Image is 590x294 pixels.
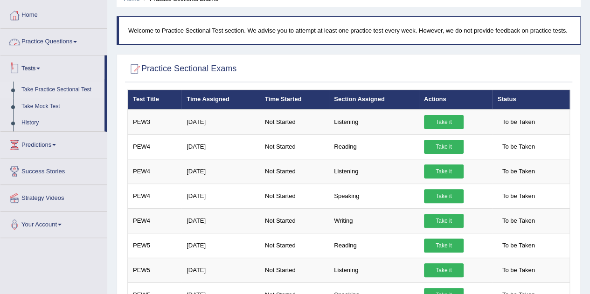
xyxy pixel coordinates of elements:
span: To be Taken [498,140,540,154]
th: Section Assigned [329,90,419,109]
td: PEW5 [128,258,182,282]
span: To be Taken [498,239,540,253]
a: Practice Questions [0,29,107,52]
td: Listening [329,109,419,135]
p: Welcome to Practice Sectional Test section. We advise you to attempt at least one practice test e... [128,26,571,35]
td: [DATE] [181,159,260,184]
td: PEW4 [128,208,182,233]
span: To be Taken [498,189,540,203]
th: Test Title [128,90,182,109]
a: Strategy Videos [0,185,107,208]
td: PEW5 [128,233,182,258]
td: PEW3 [128,109,182,135]
a: Home [0,2,107,26]
td: Not Started [260,258,329,282]
a: Take it [424,140,464,154]
td: [DATE] [181,233,260,258]
th: Time Assigned [181,90,260,109]
td: [DATE] [181,109,260,135]
a: Take Mock Test [17,98,104,115]
a: Take it [424,115,464,129]
a: Success Stories [0,158,107,182]
th: Actions [419,90,493,109]
td: Listening [329,159,419,184]
a: Take it [424,263,464,277]
span: To be Taken [498,263,540,277]
td: Not Started [260,159,329,184]
a: Take it [424,164,464,178]
a: Tests [0,55,104,79]
td: [DATE] [181,134,260,159]
td: PEW4 [128,184,182,208]
a: History [17,115,104,131]
a: Your Account [0,212,107,235]
a: Take it [424,214,464,228]
th: Time Started [260,90,329,109]
td: Writing [329,208,419,233]
h2: Practice Sectional Exams [127,62,236,76]
span: To be Taken [498,115,540,129]
td: Not Started [260,233,329,258]
td: [DATE] [181,184,260,208]
td: Listening [329,258,419,282]
td: PEW4 [128,159,182,184]
a: Take it [424,189,464,203]
td: Not Started [260,208,329,233]
span: To be Taken [498,164,540,178]
td: Not Started [260,134,329,159]
a: Take it [424,239,464,253]
td: [DATE] [181,208,260,233]
td: [DATE] [181,258,260,282]
td: Not Started [260,184,329,208]
span: To be Taken [498,214,540,228]
th: Status [493,90,570,109]
a: Take Practice Sectional Test [17,82,104,98]
td: PEW4 [128,134,182,159]
td: Reading [329,134,419,159]
td: Not Started [260,109,329,135]
td: Reading [329,233,419,258]
a: Predictions [0,132,107,155]
td: Speaking [329,184,419,208]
